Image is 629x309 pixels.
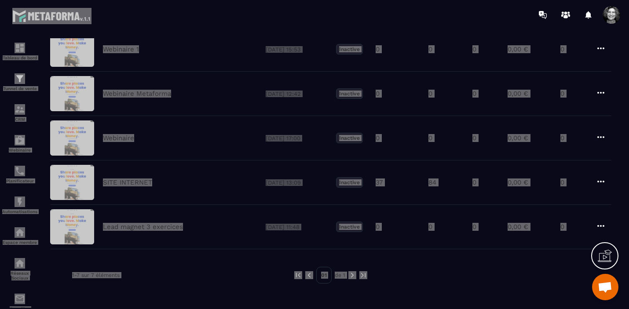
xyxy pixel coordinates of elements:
p: Lead magnet 3 exercices [103,223,183,231]
p: 0 [560,134,587,142]
p: 0,00 € [508,178,552,186]
p: Tunnel de vente [2,86,37,91]
p: Webinaire 1 [103,45,139,53]
p: Webinaire [2,148,37,153]
p: 0 [560,178,587,186]
p: 0 [472,90,476,98]
img: image [50,120,94,156]
p: 0 [472,178,476,186]
p: [DATE] 13:09 [266,179,327,186]
p: CRM [2,117,37,122]
img: formation [15,104,25,115]
img: image [50,76,94,111]
p: 0,00 € [508,45,552,53]
p: Tableau de bord [2,55,37,60]
p: Webinaire Metaforma [103,90,171,98]
p: Automatisations [2,209,37,214]
p: [DATE] 17:00 [266,135,327,142]
img: image [50,32,94,67]
img: logo [12,8,91,24]
p: 01 [316,267,332,284]
p: 0 [428,223,432,231]
a: formationformationCRM [2,98,37,128]
p: 0 [376,134,380,142]
p: de 1 [335,272,345,279]
p: 0 [472,223,476,231]
a: formationformationTableau de bord [2,36,37,67]
a: automationsautomationsWebinaire [2,128,37,159]
p: SITE INTERNET [103,178,152,186]
img: next [348,271,356,279]
p: 0,00 € [508,134,552,142]
p: 37 [376,178,383,186]
img: formation [15,43,25,53]
img: image [50,165,94,200]
p: Inactive [336,177,363,188]
p: 0 [560,90,587,98]
p: 0 [428,134,432,142]
a: automationsautomationsEspace membre [2,221,37,251]
img: scheduler [15,166,25,176]
img: automations [15,135,25,145]
a: formationformationTunnel de vente [2,67,37,98]
p: [DATE] 12:42 [266,91,327,97]
p: 84 [428,178,436,186]
p: 0 [472,134,476,142]
p: 0,00 € [508,223,552,231]
p: 0 [376,45,380,53]
img: email [15,294,25,304]
img: image [50,209,94,244]
p: 0 [560,45,587,53]
img: automations [15,227,25,238]
p: Réseaux Sociaux [2,271,37,280]
p: Inactive [336,88,363,99]
img: social-network [15,258,25,269]
p: Inactive [336,44,363,55]
a: social-networksocial-networkRéseaux Sociaux [2,251,37,287]
p: Webinaire [103,134,134,142]
p: 0,00 € [508,90,552,98]
p: Inactive [336,222,363,232]
p: Planificateur [2,178,37,183]
a: schedulerschedulerPlanificateur [2,159,37,190]
p: 0 [428,90,432,98]
img: prev [305,271,313,279]
img: prev [294,271,302,279]
p: 0 [560,223,587,231]
p: Espace membre [2,240,37,245]
p: Inactive [336,133,363,143]
img: formation [15,73,25,84]
p: 0 [428,45,432,53]
a: Ouvrir le chat [592,274,618,300]
p: 0 [376,90,380,98]
img: automations [15,196,25,207]
p: [DATE] 11:48 [266,224,327,230]
img: next [359,271,367,279]
p: 0 [376,223,380,231]
p: 0 [472,45,476,53]
p: 1-7 sur 7 éléments [72,272,120,278]
p: [DATE] 15:53 [266,46,327,53]
a: automationsautomationsAutomatisations [2,190,37,221]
